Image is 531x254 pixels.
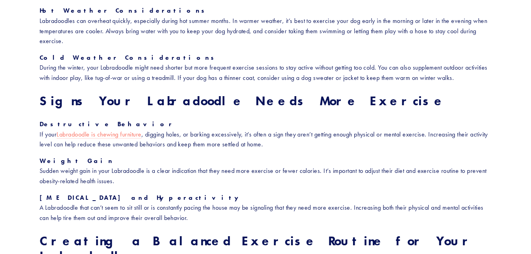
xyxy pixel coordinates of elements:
[57,131,141,139] a: Labradoodle is chewing furniture
[40,194,244,201] strong: [MEDICAL_DATA] and Hyperactivity
[40,7,209,14] strong: Hot Weather Considerations
[40,193,491,223] p: A Labradoodle that can’t seem to sit still or is constantly pacing the house may be signaling tha...
[40,156,491,186] p: Sudden weight gain in your Labradoodle is a clear indication that they need more exercise or fewe...
[40,53,491,83] p: During the winter, your Labradoodle might need shorter but more frequent exercise sessions to sta...
[40,6,491,46] p: Labradoodles can overheat quickly, especially during hot summer months. In warmer weather, it’s b...
[40,54,219,61] strong: Cold Weather Considerations
[40,119,491,150] p: If your , digging holes, or barking excessively, it’s often a sign they aren’t getting enough phy...
[40,93,446,108] strong: Signs Your Labradoodle Needs More Exercise
[40,120,174,128] strong: Destructive Behavior
[40,157,114,165] strong: Weight Gain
